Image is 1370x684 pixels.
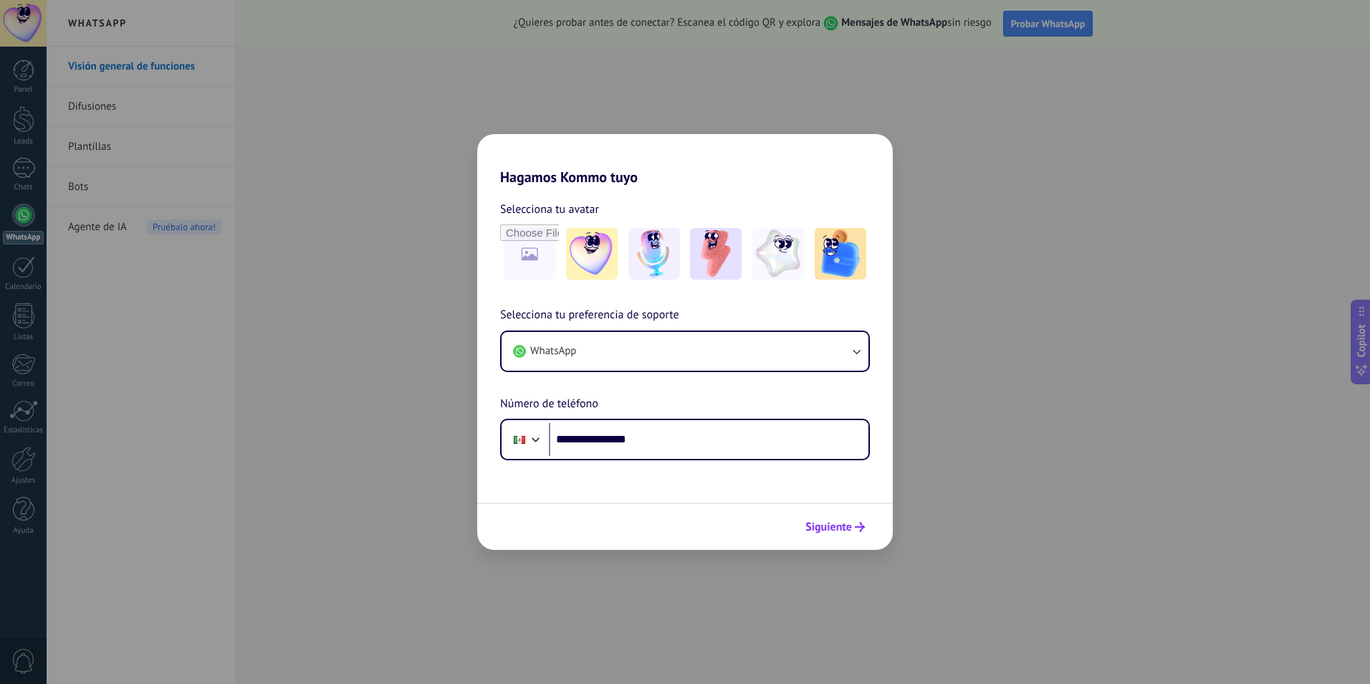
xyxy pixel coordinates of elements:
img: -3.jpeg [690,228,742,280]
span: WhatsApp [530,344,576,358]
span: Siguiente [805,522,852,532]
span: Selecciona tu avatar [500,200,599,219]
img: -2.jpeg [628,228,680,280]
button: Siguiente [799,515,871,539]
button: WhatsApp [502,332,868,371]
h2: Hagamos Kommo tuyo [477,134,893,186]
img: -5.jpeg [815,228,866,280]
img: -4.jpeg [752,228,804,280]
img: -1.jpeg [566,228,618,280]
span: Selecciona tu preferencia de soporte [500,306,679,325]
span: Número de teléfono [500,395,598,414]
div: Mexico: + 52 [506,424,533,455]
